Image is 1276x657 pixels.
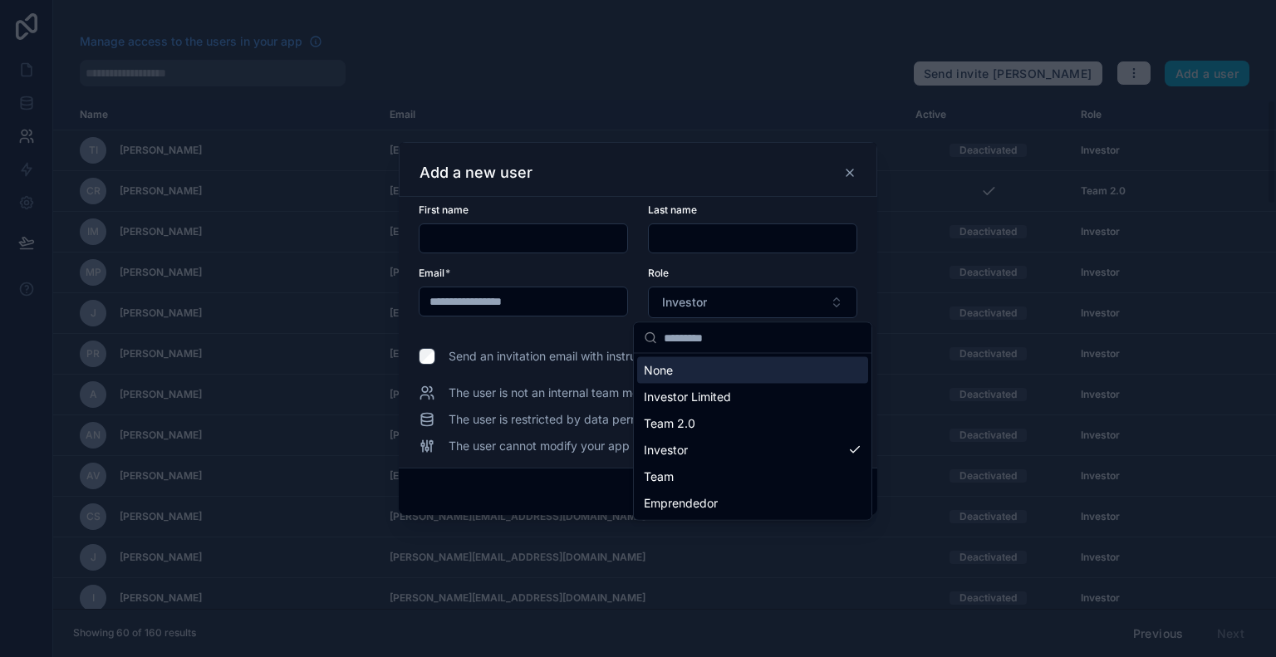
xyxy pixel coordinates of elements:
span: The user cannot modify your app [449,438,630,454]
span: Team 2.0 [644,415,695,432]
span: The user is not an internal team member [449,385,667,401]
input: Send an invitation email with instructions to log in [419,348,435,365]
div: Suggestions [634,354,871,520]
h3: Add a new user [420,163,532,183]
span: Email [419,267,444,279]
span: The user is restricted by data permissions [449,411,676,428]
span: First name [419,203,469,216]
span: Role [648,267,669,279]
span: Investor [644,442,688,458]
span: Send an invitation email with instructions to log in [449,348,715,365]
div: None [637,357,868,384]
span: Investor Limited [644,389,731,405]
span: Team [644,468,674,485]
button: Select Button [648,287,857,318]
span: Last name [648,203,697,216]
span: Investor [662,294,707,311]
span: Emprendedor [644,495,718,512]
